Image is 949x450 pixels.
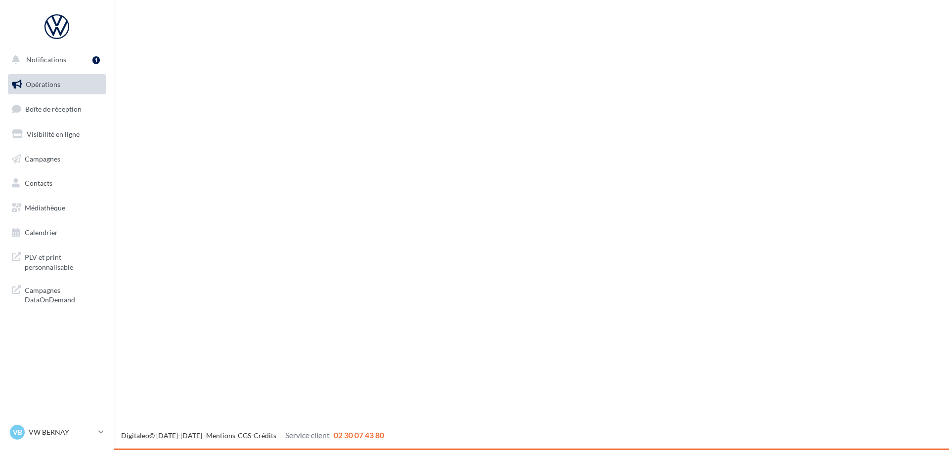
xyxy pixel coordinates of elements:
[6,124,108,145] a: Visibilité en ligne
[92,56,100,64] div: 1
[121,431,384,440] span: © [DATE]-[DATE] - - -
[25,284,102,305] span: Campagnes DataOnDemand
[6,149,108,169] a: Campagnes
[13,427,22,437] span: VB
[29,427,94,437] p: VW BERNAY
[6,98,108,120] a: Boîte de réception
[206,431,235,440] a: Mentions
[6,280,108,309] a: Campagnes DataOnDemand
[26,80,60,88] span: Opérations
[25,105,82,113] span: Boîte de réception
[27,130,80,138] span: Visibilité en ligne
[26,55,66,64] span: Notifications
[25,228,58,237] span: Calendrier
[25,179,52,187] span: Contacts
[25,250,102,272] span: PLV et print personnalisable
[25,204,65,212] span: Médiathèque
[8,423,106,442] a: VB VW BERNAY
[285,430,330,440] span: Service client
[6,49,104,70] button: Notifications 1
[25,154,60,163] span: Campagnes
[334,430,384,440] span: 02 30 07 43 80
[6,173,108,194] a: Contacts
[6,74,108,95] a: Opérations
[238,431,251,440] a: CGS
[6,222,108,243] a: Calendrier
[121,431,149,440] a: Digitaleo
[6,198,108,218] a: Médiathèque
[6,246,108,276] a: PLV et print personnalisable
[254,431,276,440] a: Crédits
